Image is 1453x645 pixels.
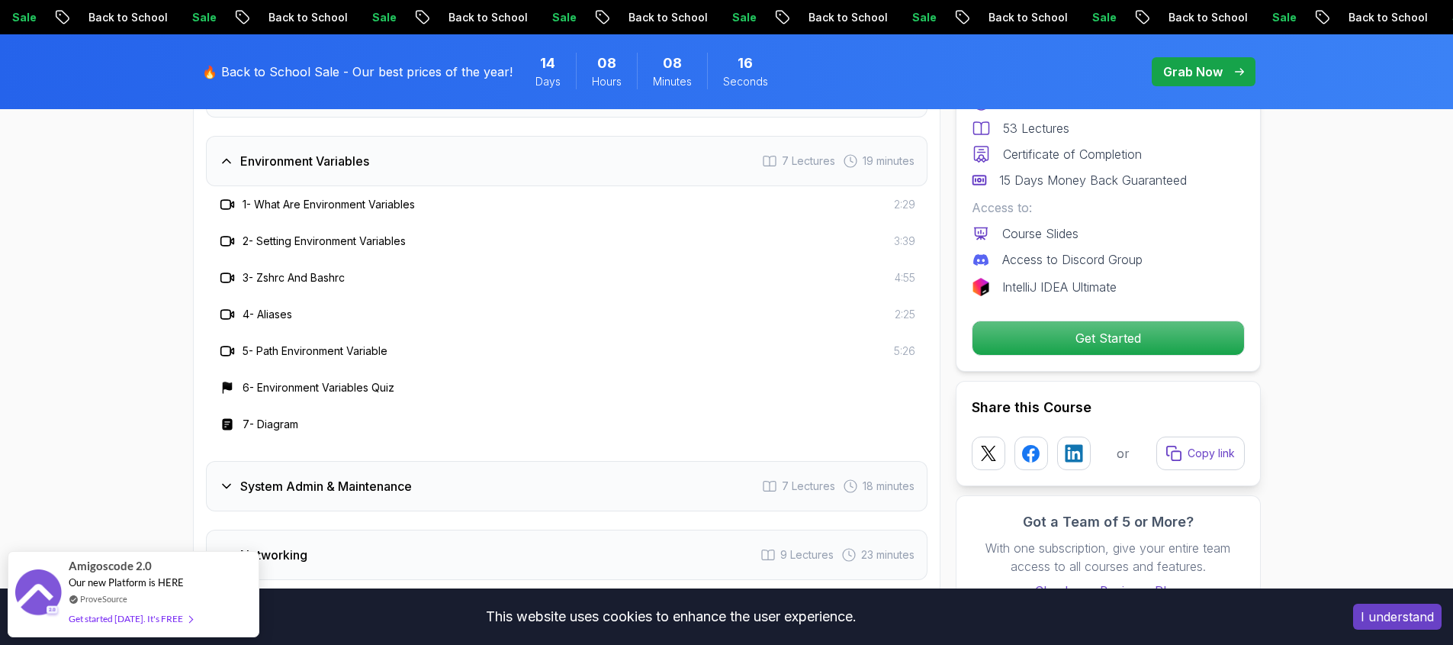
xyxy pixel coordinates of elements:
[1353,604,1442,630] button: Accept cookies
[11,600,1330,634] div: This website uses cookies to enhance the user experience.
[243,270,345,285] h3: 3 - Zshrc And Bashrc
[178,10,227,25] p: Sale
[898,10,947,25] p: Sale
[894,343,915,359] span: 5:26
[243,380,394,395] h3: 6 - Environment Variables Quiz
[240,152,369,170] h3: Environment Variables
[535,74,561,89] span: Days
[1155,10,1259,25] p: Back to School
[15,569,61,619] img: provesource social proof notification image
[243,343,387,359] h3: 5 - Path Environment Variable
[615,10,718,25] p: Back to School
[240,477,412,495] h3: System Admin & Maintenance
[202,63,513,81] p: 🔥 Back to School Sale - Our best prices of the year!
[538,10,587,25] p: Sale
[1117,444,1130,463] p: or
[894,234,915,249] span: 3:39
[780,547,834,563] span: 9 Lectures
[1078,10,1127,25] p: Sale
[863,479,915,494] span: 18 minutes
[972,198,1245,217] p: Access to:
[243,307,292,322] h3: 4 - Aliases
[358,10,407,25] p: Sale
[972,321,1244,355] p: Get Started
[435,10,538,25] p: Back to School
[597,53,616,74] span: 8 Hours
[75,10,178,25] p: Back to School
[972,278,990,296] img: jetbrains logo
[69,557,152,575] span: Amigoscode 2.0
[243,234,406,249] h3: 2 - Setting Environment Variables
[80,592,127,605] a: ProveSource
[972,321,1245,356] button: Get Started
[540,53,555,74] span: 14 Days
[738,53,753,74] span: 16 Seconds
[972,582,1245,600] a: Check our Business Plan
[206,530,927,580] button: Networking9 Lectures 23 minutes
[69,576,184,589] span: Our new Platform is HERE
[1002,224,1078,243] p: Course Slides
[243,197,415,212] h3: 1 - What Are Environment Variables
[999,171,1187,189] p: 15 Days Money Back Guaranteed
[972,539,1245,576] p: With one subscription, give your entire team access to all courses and features.
[653,74,692,89] span: Minutes
[243,417,298,432] h3: 7 - Diagram
[206,461,927,511] button: System Admin & Maintenance7 Lectures 18 minutes
[895,270,915,285] span: 4:55
[1003,119,1069,137] p: 53 Lectures
[1156,437,1245,470] button: Copy link
[592,74,622,89] span: Hours
[1335,10,1439,25] p: Back to School
[782,153,835,169] span: 7 Lectures
[718,10,767,25] p: Sale
[861,547,915,563] span: 23 minutes
[206,136,927,186] button: Environment Variables7 Lectures 19 minutes
[1002,250,1143,269] p: Access to Discord Group
[895,307,915,322] span: 2:25
[975,10,1078,25] p: Back to School
[863,153,915,169] span: 19 minutes
[1003,145,1142,163] p: Certificate of Completion
[795,10,898,25] p: Back to School
[663,53,682,74] span: 8 Minutes
[894,197,915,212] span: 2:29
[723,74,768,89] span: Seconds
[1259,10,1307,25] p: Sale
[1002,278,1117,296] p: IntelliJ IDEA Ultimate
[972,397,1245,418] h2: Share this Course
[1163,63,1223,81] p: Grab Now
[255,10,358,25] p: Back to School
[972,511,1245,533] h3: Got a Team of 5 or More?
[69,610,192,627] div: Get started [DATE]. It's FREE
[782,479,835,494] span: 7 Lectures
[240,546,307,564] h3: Networking
[1188,446,1235,461] p: Copy link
